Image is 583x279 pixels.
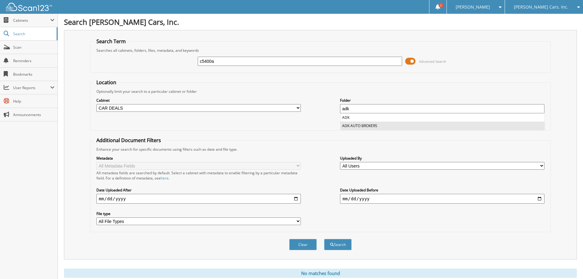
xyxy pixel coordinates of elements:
[419,59,446,64] span: Advanced Search
[552,250,583,279] iframe: Chat Widget
[93,48,547,53] div: Searches all cabinets, folders, files, metadata, and keywords
[340,156,544,161] label: Uploaded By
[93,38,129,45] legend: Search Term
[96,156,301,161] label: Metadata
[341,113,544,122] li: ADK
[64,269,577,278] div: No matches found
[340,194,544,204] input: end
[96,194,301,204] input: start
[96,211,301,216] label: File type
[13,72,54,77] span: Bookmarks
[93,89,547,94] div: Optionally limit your search to a particular cabinet or folder
[96,187,301,193] label: Date Uploaded After
[340,187,544,193] label: Date Uploaded Before
[289,239,317,250] button: Clear
[96,170,301,181] div: All metadata fields are searched by default. Select a cabinet with metadata to enable filtering b...
[324,239,352,250] button: Search
[340,98,544,103] label: Folder
[13,45,54,50] span: Scan
[13,58,54,63] span: Reminders
[514,5,568,9] span: [PERSON_NAME] Cars, Inc.
[456,5,490,9] span: [PERSON_NAME]
[341,122,544,130] li: ADK AUTO BROKERS
[13,112,54,117] span: Announcements
[13,99,54,104] span: Help
[93,137,164,144] legend: Additional Document Filters
[439,3,443,8] span: 2
[93,147,547,152] div: Enhance your search for specific documents using filters such as date and file type.
[13,18,50,23] span: Cabinets
[6,3,52,11] img: scan123-logo-white.svg
[93,79,119,86] legend: Location
[13,31,54,36] span: Search
[64,17,577,27] h1: Search [PERSON_NAME] Cars, Inc.
[96,98,301,103] label: Cabinet
[13,85,50,90] span: User Reports
[161,175,169,181] a: here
